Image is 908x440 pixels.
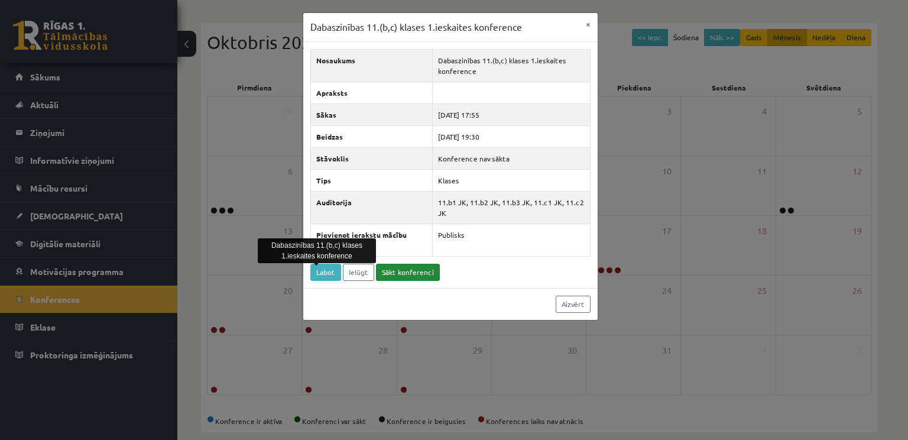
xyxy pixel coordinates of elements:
h3: Dabaszinības 11.(b,c) klases 1.ieskaites konference [310,20,522,34]
th: Tips [311,169,433,191]
a: Aizvērt [556,296,591,313]
td: Dabaszinības 11.(b,c) klases 1.ieskaites konference [433,49,591,82]
th: Sākas [311,103,433,125]
td: Konference nav sākta [433,147,591,169]
td: [DATE] 19:30 [433,125,591,147]
a: Ielūgt [343,264,374,281]
th: Stāvoklis [311,147,433,169]
th: Auditorija [311,191,433,224]
div: Dabaszinības 11.(b,c) klases 1.ieskaites konference [258,238,376,263]
th: Apraksts [311,82,433,103]
td: Publisks [433,224,591,256]
button: × [579,13,598,35]
th: Nosaukums [311,49,433,82]
th: Pievienot ierakstu mācību resursiem [311,224,433,256]
a: Labot [310,264,341,281]
td: [DATE] 17:55 [433,103,591,125]
th: Beidzas [311,125,433,147]
a: Sākt konferenci [376,264,440,281]
td: Klases [433,169,591,191]
td: 11.b1 JK, 11.b2 JK, 11.b3 JK, 11.c1 JK, 11.c2 JK [433,191,591,224]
